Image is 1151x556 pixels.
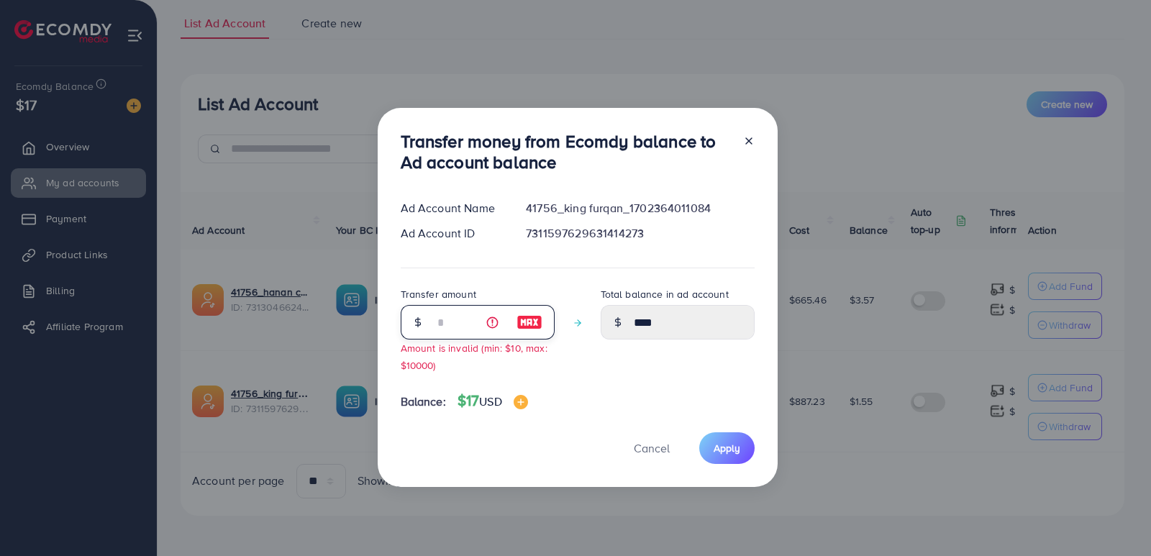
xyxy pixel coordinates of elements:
[401,287,476,301] label: Transfer amount
[601,287,729,301] label: Total balance in ad account
[634,440,670,456] span: Cancel
[699,432,755,463] button: Apply
[458,392,528,410] h4: $17
[514,200,765,217] div: 41756_king furqan_1702364011084
[389,225,515,242] div: Ad Account ID
[389,200,515,217] div: Ad Account Name
[479,393,501,409] span: USD
[514,225,765,242] div: 7311597629631414273
[401,341,547,371] small: Amount is invalid (min: $10, max: $10000)
[1090,491,1140,545] iframe: Chat
[517,314,542,331] img: image
[616,432,688,463] button: Cancel
[401,131,732,173] h3: Transfer money from Ecomdy balance to Ad account balance
[514,395,528,409] img: image
[401,393,446,410] span: Balance:
[714,441,740,455] span: Apply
